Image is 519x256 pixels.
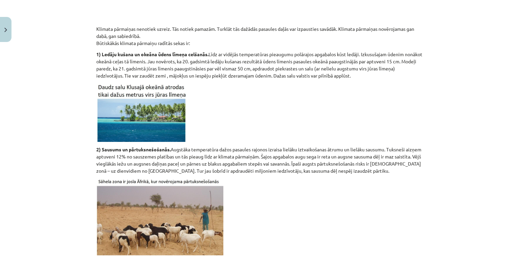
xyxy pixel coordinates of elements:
[96,25,423,47] p: Klimata pārmaiņas nenotiek uzreiz. Tās notiek pamazām. Turklāt tās dažādās pasaules daļās var izp...
[4,28,7,32] img: icon-close-lesson-0947bae3869378f0d4975bcd49f059093ad1ed9edebbc8119c70593378902aed.svg
[96,51,423,79] p: Līdz ar vidējās temperatūras pieaugumu polārajos apgabalos kūst ledāji. Izkusušajam ūdenim nonāko...
[96,146,171,152] strong: 2) Sausums un pārtuksnešošanās.
[96,51,208,57] strong: 1) Ledāju kušana un okeāna ūdens līmeņa celšanās.
[96,146,423,174] p: Augstāka temperatūra dažos pasaules rajonos izraisa lielāku iztvaikošanas ātrumu un lielāku sausu...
